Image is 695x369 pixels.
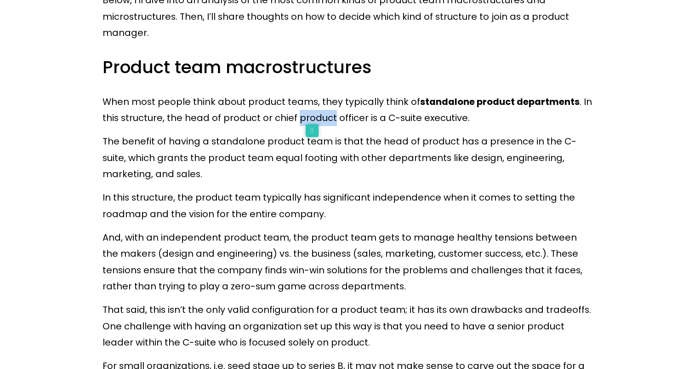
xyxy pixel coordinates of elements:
p: That said, this isn’t the only valid configuration for a product team; it has its own drawbacks a... [103,302,592,351]
p: The benefit of having a standalone product team is that the head of product has a presence in the... [103,133,592,182]
p: When most people think about product teams, they typically think of . In this structure, the head... [103,94,592,127]
p: In this structure, the product team typically has significant independence when it comes to setti... [103,190,592,222]
p: And, with an independent product team, the product team gets to manage healthy tensions between t... [103,230,592,294]
strong: standalone product departments [420,95,580,108]
h3: Product team macrostructures [103,56,592,79]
